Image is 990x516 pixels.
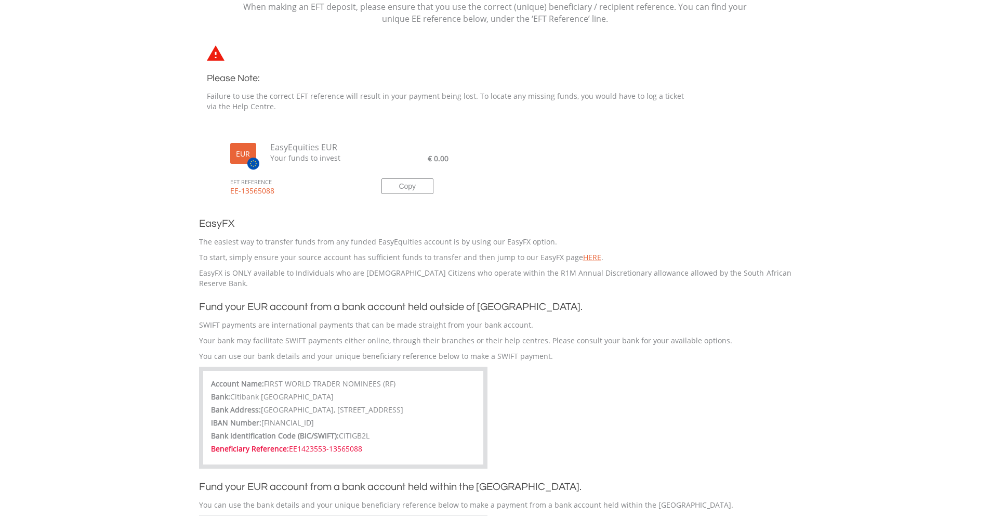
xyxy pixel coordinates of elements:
p: You can use our bank details and your unique beneficiary reference below to make a SWIFT payment. [199,351,791,362]
span: EE-13565088 [222,186,366,205]
label: Bank: [211,392,230,402]
h2: Fund your EUR account from a bank account held within the [GEOGRAPHIC_DATA]. [199,479,791,495]
p: SWIFT payments are international payments that can be made straight from your bank account. [199,320,791,330]
span: EE1423553-13565088 [289,444,362,454]
span: [FINANCIAL_ID] [261,418,314,428]
button: Copy [381,178,433,194]
p: Your bank may facilitate SWIFT payments either online, through their branches or their help centr... [199,336,791,346]
label: Beneficiary Reference: [211,444,289,454]
a: HERE [583,252,601,262]
p: When making an EFT deposit, please ensure that you use the correct (unique) beneficiary / recipie... [243,1,747,25]
label: Account Name: [211,379,264,389]
h3: Please Note: [207,71,695,86]
span: € 0.00 [428,153,448,163]
p: You can use the bank details and your unique beneficiary reference below to make a payment from a... [199,500,791,510]
p: The easiest way to transfer funds from any funded EasyEquities account is by using our EasyFX opt... [199,237,791,247]
span: EasyEquities EUR [262,141,366,153]
p: EasyFX is ONLY available to Individuals who are [DEMOGRAPHIC_DATA] Citizens who operate within th... [199,268,791,289]
span: EFT REFERENCE [222,164,366,186]
span: FIRST WORLD TRADER NOMINEES (RF) [264,379,395,389]
span: Citibank [GEOGRAPHIC_DATA] [230,392,334,402]
p: To start, simply ensure your source account has sufficient funds to transfer and then jump to our... [199,252,791,263]
span: [GEOGRAPHIC_DATA], [STREET_ADDRESS] [261,405,403,415]
label: Bank Identification Code (BIC/SWIFT): [211,431,339,441]
span: Your funds to invest [262,153,366,163]
label: EUR [236,149,250,159]
label: Bank Address: [211,405,261,415]
h2: EasyFX [199,216,791,231]
span: CITIGB2L [339,431,369,441]
img: statements-icon-error-satrix.svg [207,45,225,61]
p: Failure to use the correct EFT reference will result in your payment being lost. To locate any mi... [207,91,695,112]
h2: Fund your EUR account from a bank account held outside of [GEOGRAPHIC_DATA]. [199,299,791,315]
label: IBAN Number: [211,418,261,428]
